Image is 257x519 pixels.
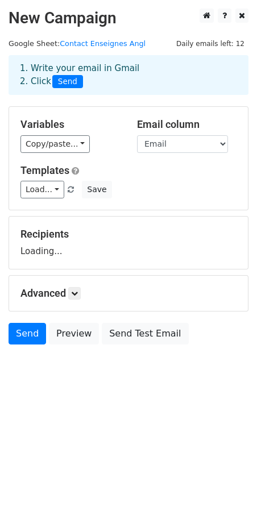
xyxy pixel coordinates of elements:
[20,228,237,240] h5: Recipients
[20,164,69,176] a: Templates
[102,323,188,344] a: Send Test Email
[11,62,246,88] div: 1. Write your email in Gmail 2. Click
[49,323,99,344] a: Preview
[52,75,83,89] span: Send
[20,118,120,131] h5: Variables
[172,38,248,50] span: Daily emails left: 12
[20,135,90,153] a: Copy/paste...
[20,287,237,300] h5: Advanced
[137,118,237,131] h5: Email column
[82,181,111,198] button: Save
[9,39,146,48] small: Google Sheet:
[20,228,237,258] div: Loading...
[9,9,248,28] h2: New Campaign
[9,323,46,344] a: Send
[172,39,248,48] a: Daily emails left: 12
[20,181,64,198] a: Load...
[60,39,146,48] a: Contact Enseignes Angl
